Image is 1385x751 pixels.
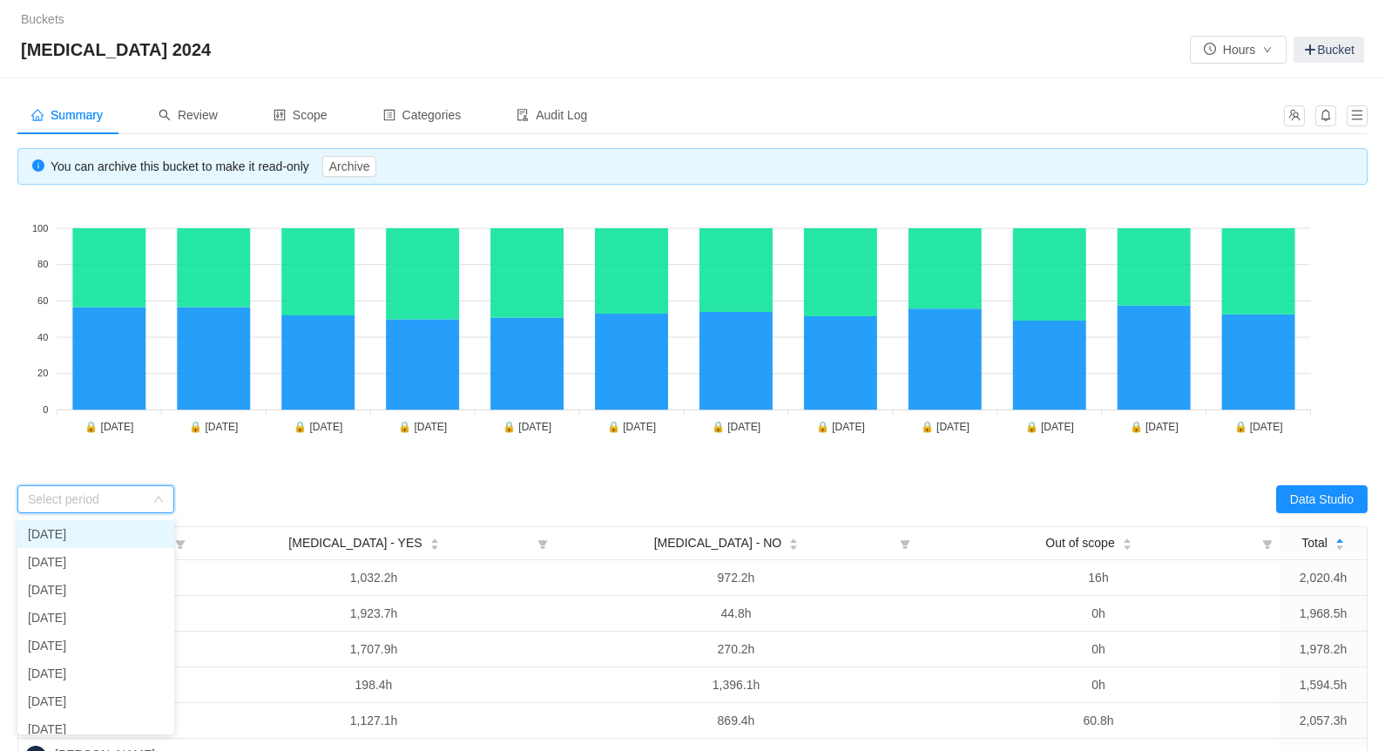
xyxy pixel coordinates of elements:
[17,660,174,687] li: [DATE]
[383,109,395,121] i: icon: profile
[1255,527,1280,559] i: icon: filter
[517,108,587,122] span: Audit Log
[555,667,917,703] td: 1,396.1h
[1025,420,1074,433] tspan: 🔒 [DATE]
[32,159,44,172] i: icon: info-circle
[193,667,555,703] td: 198.4h
[193,560,555,596] td: 1,032.2h
[1301,534,1328,552] span: Total
[555,703,917,739] td: 869.4h
[555,596,917,632] td: 44.8h
[17,604,174,632] li: [DATE]
[1280,632,1367,667] td: 1,978.2h
[1234,420,1283,433] tspan: 🔒 [DATE]
[189,420,238,433] tspan: 🔒 [DATE]
[429,543,439,548] i: icon: caret-down
[555,560,917,596] td: 972.2h
[153,494,164,506] i: icon: down
[503,420,551,433] tspan: 🔒 [DATE]
[193,596,555,632] td: 1,923.7h
[654,534,782,552] span: [MEDICAL_DATA] - NO
[1280,703,1367,739] td: 2,057.3h
[1347,105,1368,126] button: icon: menu
[1045,534,1114,552] span: Out of scope
[17,687,174,715] li: [DATE]
[294,420,342,433] tspan: 🔒 [DATE]
[917,596,1280,632] td: 0h
[17,548,174,576] li: [DATE]
[1334,537,1344,542] i: icon: caret-up
[1334,543,1344,548] i: icon: caret-down
[21,12,64,26] a: Buckets
[193,703,555,739] td: 1,127.1h
[37,332,48,342] tspan: 40
[1280,560,1367,596] td: 2,020.4h
[1122,536,1132,548] div: Sort
[37,259,48,269] tspan: 80
[1276,485,1368,513] button: Data Studio
[917,667,1280,703] td: 0h
[1280,667,1367,703] td: 1,594.5h
[193,632,555,667] td: 1,707.9h
[274,109,286,121] i: icon: control
[607,420,656,433] tspan: 🔒 [DATE]
[159,109,171,121] i: icon: search
[429,536,440,548] div: Sort
[17,520,174,548] li: [DATE]
[517,109,529,121] i: icon: audit
[43,404,48,415] tspan: 0
[17,632,174,660] li: [DATE]
[17,715,174,743] li: [DATE]
[1280,596,1367,632] td: 1,968.5h
[322,156,377,177] button: Archive
[921,420,969,433] tspan: 🔒 [DATE]
[1334,536,1345,548] div: Sort
[1130,420,1179,433] tspan: 🔒 [DATE]
[893,527,917,559] i: icon: filter
[31,109,44,121] i: icon: home
[788,536,799,548] div: Sort
[816,420,865,433] tspan: 🔒 [DATE]
[1294,37,1364,63] a: Bucket
[17,576,174,604] li: [DATE]
[917,560,1280,596] td: 16h
[1315,105,1336,126] button: icon: bell
[917,632,1280,667] td: 0h
[917,703,1280,739] td: 60.8h
[789,543,799,548] i: icon: caret-down
[398,420,447,433] tspan: 🔒 [DATE]
[1122,537,1132,542] i: icon: caret-up
[383,108,462,122] span: Categories
[84,420,133,433] tspan: 🔒 [DATE]
[530,527,555,559] i: icon: filter
[1190,36,1287,64] button: icon: clock-circleHoursicon: down
[21,36,221,64] span: [MEDICAL_DATA] 2024
[51,159,376,173] span: You can archive this bucket to make it read-only
[555,632,917,667] td: 270.2h
[168,527,193,559] i: icon: filter
[159,108,218,122] span: Review
[1122,543,1132,548] i: icon: caret-down
[32,223,48,233] tspan: 100
[37,368,48,378] tspan: 20
[429,537,439,542] i: icon: caret-up
[789,537,799,542] i: icon: caret-up
[274,108,328,122] span: Scope
[31,108,103,122] span: Summary
[37,295,48,306] tspan: 60
[288,534,422,552] span: [MEDICAL_DATA] - YES
[712,420,760,433] tspan: 🔒 [DATE]
[1284,105,1305,126] button: icon: team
